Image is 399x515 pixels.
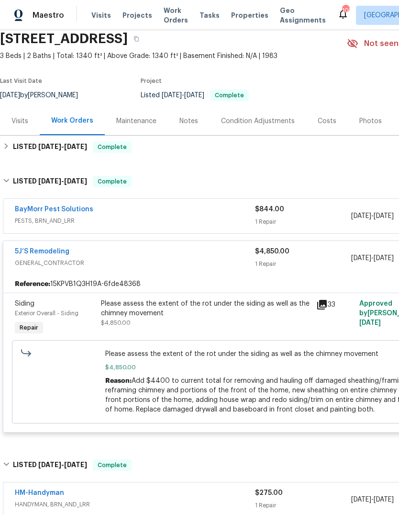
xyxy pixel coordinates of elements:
button: Copy Address [128,30,145,47]
span: Repair [16,323,42,332]
div: Costs [318,116,336,126]
a: HM-Handyman [15,490,64,496]
span: Tasks [199,12,220,19]
span: $844.00 [255,206,284,213]
span: [DATE] [374,496,394,503]
div: Please assess the extent of the rot under the siding as well as the chimney movement [101,299,310,318]
span: $4,850.00 [255,248,289,255]
span: [DATE] [64,178,87,184]
span: - [38,143,87,150]
span: Project [141,78,162,84]
a: 5J’S Remodeling [15,248,69,255]
span: [DATE] [64,461,87,468]
span: Listed [141,92,249,99]
div: 103 [342,6,349,15]
span: Projects [122,11,152,20]
span: [DATE] [38,143,61,150]
span: Reason: [105,378,132,384]
span: Properties [231,11,268,20]
span: Complete [94,177,131,186]
div: Work Orders [51,116,93,126]
span: Visits [91,11,111,20]
span: [DATE] [162,92,182,99]
span: [DATE] [38,178,61,184]
span: - [351,211,394,221]
div: 33 [316,299,354,310]
h6: LISTED [13,459,87,471]
span: Maestro [33,11,64,20]
span: [DATE] [374,255,394,262]
a: BayMorr Pest Solutions [15,206,93,213]
div: 1 Repair [255,259,351,269]
span: HANDYMAN, BRN_AND_LRR [15,500,255,509]
span: - [351,495,394,504]
span: [DATE] [64,143,87,150]
span: [DATE] [351,496,371,503]
span: Siding [15,300,34,307]
span: - [38,178,87,184]
span: - [38,461,87,468]
span: [DATE] [184,92,204,99]
span: Complete [94,460,131,470]
div: Maintenance [116,116,156,126]
span: [DATE] [374,213,394,219]
span: Geo Assignments [280,6,326,25]
span: [DATE] [359,320,381,326]
div: Visits [11,116,28,126]
div: 1 Repair [255,501,351,510]
span: $275.00 [255,490,283,496]
span: Exterior Overall - Siding [15,310,78,316]
h6: LISTED [13,176,87,187]
span: Complete [94,142,131,152]
span: Complete [211,92,248,98]
span: [DATE] [38,461,61,468]
span: [DATE] [351,255,371,262]
b: Reference: [15,279,50,289]
span: - [162,92,204,99]
span: $4,850.00 [101,320,131,326]
div: Notes [179,116,198,126]
span: Work Orders [164,6,188,25]
span: - [351,253,394,263]
span: [DATE] [351,213,371,219]
span: PESTS, BRN_AND_LRR [15,216,255,226]
div: Condition Adjustments [221,116,295,126]
span: GENERAL_CONTRACTOR [15,258,255,268]
h6: LISTED [13,141,87,153]
div: Photos [359,116,382,126]
div: 1 Repair [255,217,351,227]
